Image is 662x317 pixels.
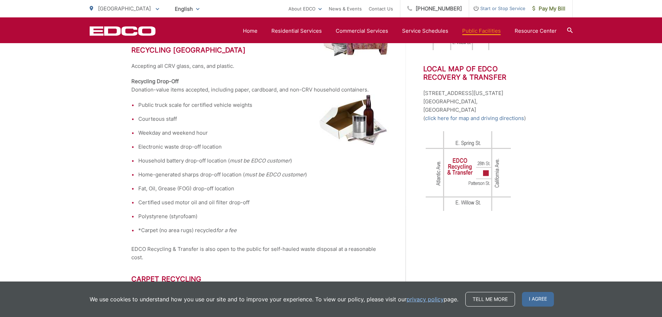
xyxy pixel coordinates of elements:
a: privacy policy [407,295,444,303]
p: EDCO Recycling & Transfer is also open to the public for self-hauled waste disposal at a reasonab... [131,245,389,262]
li: *Carpet (no area rugs) recycled [138,226,389,235]
li: Public truck scale for certified vehicle weights [138,101,389,109]
em: must be EDCO customer [230,157,290,164]
span: English [170,3,205,15]
strong: Recycling Drop-Off [131,78,179,85]
a: Service Schedules [402,27,448,35]
li: Fat, Oil, Grease (FOG) drop-off location [138,184,389,193]
li: Polystyrene (styrofoam) [138,212,389,221]
span: I agree [522,292,554,307]
a: Public Facilities [462,27,501,35]
li: Electronic waste drop-off location [138,143,389,151]
a: News & Events [329,5,362,13]
em: must be EDCO customer [245,171,305,178]
h2: Recycling [GEOGRAPHIC_DATA] [131,46,389,54]
a: Tell me more [465,292,515,307]
em: for a fee [216,227,237,233]
a: Resource Center [515,27,557,35]
a: Contact Us [369,5,393,13]
img: image [423,129,514,213]
li: Certified used motor oil and oil filter drop-off [138,198,389,207]
a: EDCD logo. Return to the homepage. [90,26,156,36]
a: click here for map and driving directions [425,114,524,122]
li: Household battery drop-off location ( ) [138,157,389,165]
li: Weekday and weekend hour [138,129,389,137]
h2: Local Map of EDCO Recovery & Transfer [423,65,531,81]
a: Home [243,27,258,35]
a: Commercial Services [336,27,388,35]
span: Pay My Bill [532,5,565,13]
img: Cardboard, bottles, cans, newspapers [319,94,389,146]
p: Donation-value items accepted, including paper, cardboard, and non-CRV household containers. [131,77,389,94]
li: Courteous staff [138,115,389,123]
li: Home-generated sharps drop-off location ( ) [138,171,389,179]
a: About EDCO [288,5,322,13]
a: Residential Services [271,27,322,35]
span: [GEOGRAPHIC_DATA] [98,5,151,12]
p: [STREET_ADDRESS][US_STATE] [GEOGRAPHIC_DATA], [GEOGRAPHIC_DATA] ( ) [423,89,531,122]
p: Accepting all CRV glass, cans, and plastic. [131,62,389,70]
h2: Carpet Recycling [131,275,389,283]
p: We use cookies to understand how you use our site and to improve your experience. To view our pol... [90,295,458,303]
